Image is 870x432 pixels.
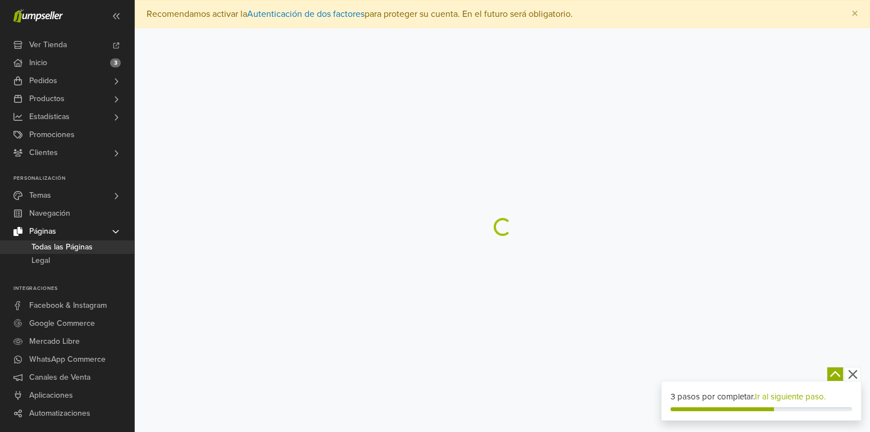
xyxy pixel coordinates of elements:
[110,58,121,67] span: 3
[29,386,73,404] span: Aplicaciones
[29,351,106,369] span: WhatsApp Commerce
[31,254,50,267] span: Legal
[851,6,858,22] span: ×
[29,36,67,54] span: Ver Tienda
[13,285,134,292] p: Integraciones
[247,8,365,20] a: Autenticación de dos factores
[29,404,90,422] span: Automatizaciones
[29,297,107,315] span: Facebook & Instagram
[29,72,57,90] span: Pedidos
[29,90,65,108] span: Productos
[29,204,70,222] span: Navegación
[29,54,47,72] span: Inicio
[29,315,95,333] span: Google Commerce
[29,222,56,240] span: Páginas
[29,187,51,204] span: Temas
[671,390,852,403] div: 3 pasos por completar.
[29,126,75,144] span: Promociones
[29,333,80,351] span: Mercado Libre
[29,144,58,162] span: Clientes
[29,108,70,126] span: Estadísticas
[840,1,869,28] button: Close
[29,369,90,386] span: Canales de Venta
[13,175,134,182] p: Personalización
[755,392,826,402] a: Ir al siguiente paso.
[31,240,93,254] span: Todas las Páginas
